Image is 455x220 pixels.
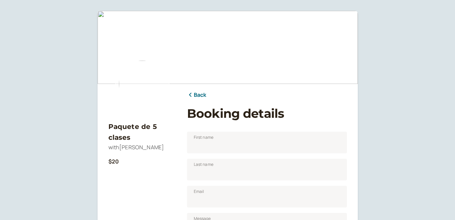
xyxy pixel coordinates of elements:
[194,188,204,195] span: Email
[194,161,213,168] span: Last name
[108,158,119,165] b: $20
[187,159,347,180] input: Last name
[187,132,347,153] input: First name
[187,91,207,100] a: Back
[108,144,164,151] span: with [PERSON_NAME]
[187,186,347,207] input: Email
[108,121,176,143] h3: Paquete de 5 clases
[194,134,214,141] span: First name
[187,106,347,121] h1: Booking details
